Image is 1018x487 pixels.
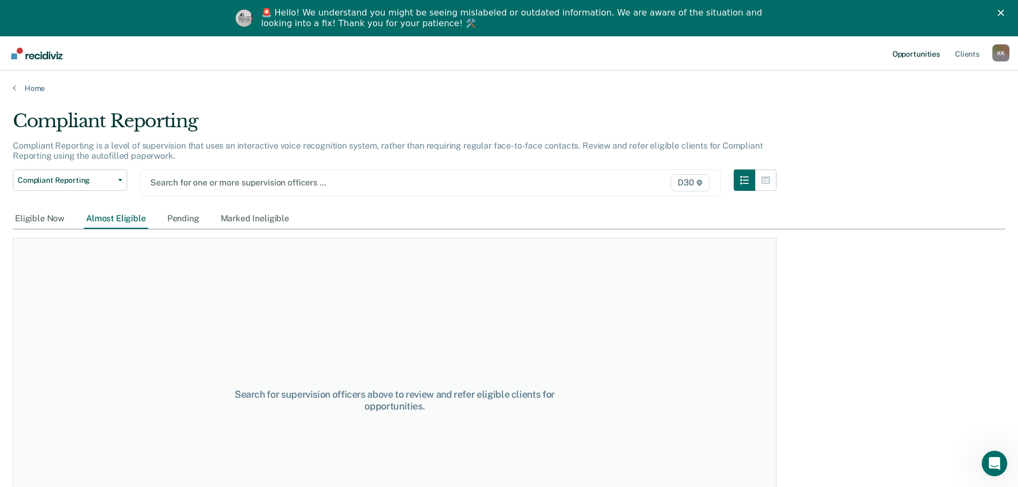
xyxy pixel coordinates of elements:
img: Recidiviz [11,48,63,59]
span: Compliant Reporting [18,176,114,185]
a: Clients [953,36,982,71]
a: Opportunities [890,36,942,71]
button: Profile dropdown button [992,44,1009,61]
div: Marked Ineligible [219,209,291,229]
div: Almost Eligible [84,209,148,229]
div: Search for supervision officers above to review and refer eligible clients for opportunities. [204,389,585,412]
a: Home [13,83,1005,93]
div: 🚨 Hello! We understand you might be seeing mislabeled or outdated information. We are aware of th... [261,7,766,29]
div: Close [998,10,1008,16]
div: Compliant Reporting [13,110,776,141]
img: Profile image for Kim [236,10,253,27]
span: D30 [671,174,709,191]
div: Eligible Now [13,209,67,229]
iframe: Intercom live chat [982,451,1007,476]
button: Compliant Reporting [13,169,127,191]
div: K K [992,44,1009,61]
div: Pending [165,209,201,229]
p: Compliant Reporting is a level of supervision that uses an interactive voice recognition system, ... [13,141,763,161]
